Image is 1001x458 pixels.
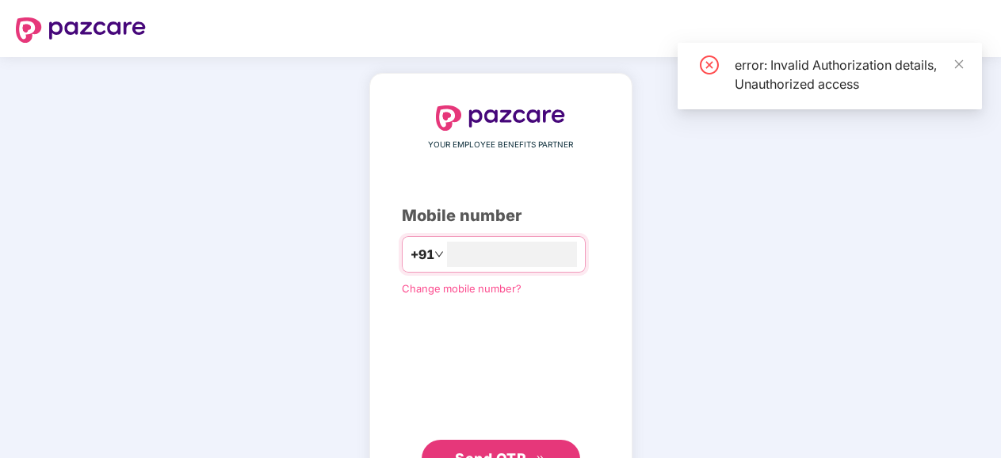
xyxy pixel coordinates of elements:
[411,245,434,265] span: +91
[16,17,146,43] img: logo
[436,105,566,131] img: logo
[428,139,573,151] span: YOUR EMPLOYEE BENEFITS PARTNER
[953,59,965,70] span: close
[434,250,444,259] span: down
[402,282,522,295] a: Change mobile number?
[735,55,963,94] div: error: Invalid Authorization details, Unauthorized access
[402,204,600,228] div: Mobile number
[700,55,719,74] span: close-circle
